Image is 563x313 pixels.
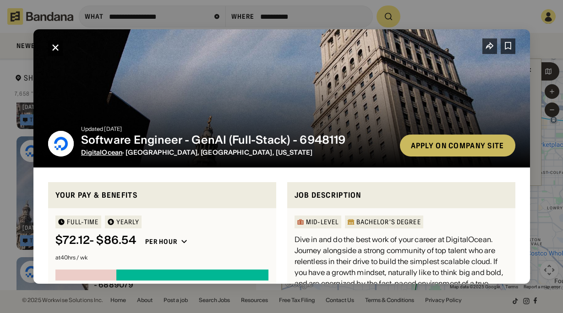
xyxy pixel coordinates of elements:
[81,126,393,132] div: Updated [DATE]
[55,189,269,201] div: Your pay & benefits
[81,149,393,156] div: · [GEOGRAPHIC_DATA], [GEOGRAPHIC_DATA], [US_STATE]
[48,131,74,156] img: DigitalOcean logo
[55,255,269,260] div: at 40 hrs / wk
[411,142,504,149] div: Apply on company site
[145,237,177,246] div: Per hour
[67,219,99,225] div: Full-time
[306,219,339,225] div: Mid-Level
[55,234,136,247] div: $ 72.12 - $86.54
[81,148,123,156] span: DigitalOcean
[295,189,508,201] div: Job Description
[356,219,421,225] div: Bachelor's Degree
[116,219,140,225] div: YEARLY
[81,134,393,147] div: Software Engineer - GenAI (Full-Stack) - 6948119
